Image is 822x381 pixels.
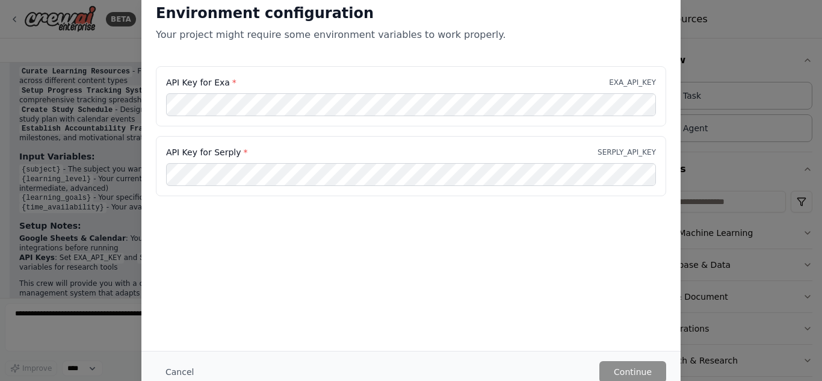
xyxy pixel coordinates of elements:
[609,78,656,87] p: EXA_API_KEY
[598,147,656,157] p: SERPLY_API_KEY
[156,28,666,42] p: Your project might require some environment variables to work properly.
[166,76,236,88] label: API Key for Exa
[166,146,247,158] label: API Key for Serply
